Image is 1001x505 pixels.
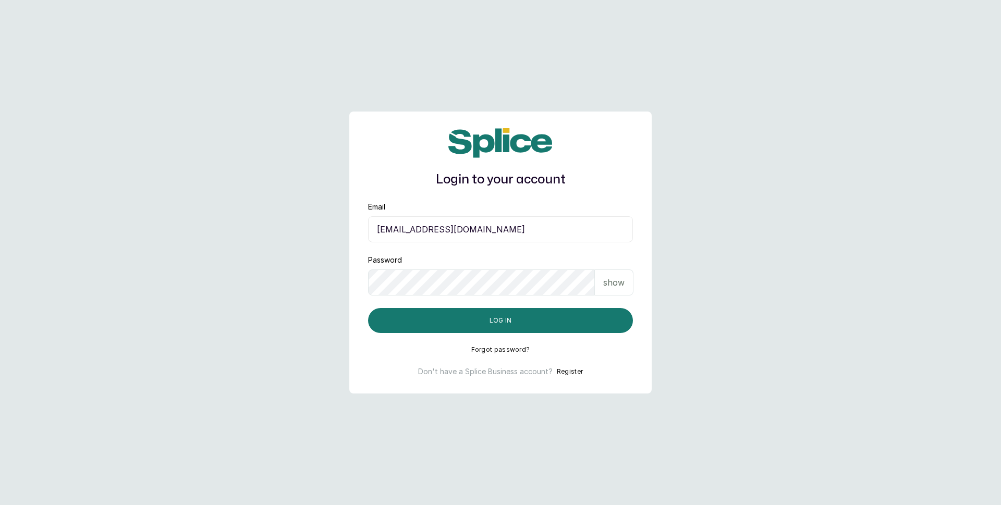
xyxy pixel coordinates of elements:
p: show [603,276,625,289]
p: Don't have a Splice Business account? [418,366,553,377]
button: Register [557,366,583,377]
button: Log in [368,308,633,333]
button: Forgot password? [471,346,530,354]
label: Email [368,202,385,212]
label: Password [368,255,402,265]
input: email@acme.com [368,216,633,242]
h1: Login to your account [368,170,633,189]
